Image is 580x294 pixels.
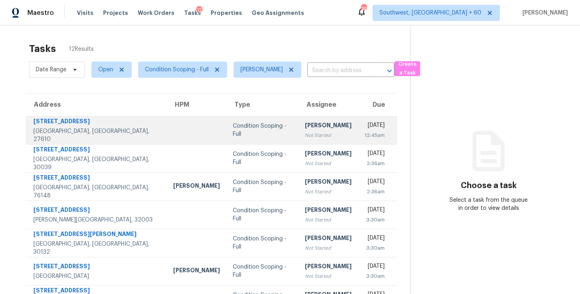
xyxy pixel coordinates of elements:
[173,266,220,276] div: [PERSON_NAME]
[384,65,395,77] button: Open
[184,10,201,16] span: Tasks
[305,178,352,188] div: [PERSON_NAME]
[33,155,160,172] div: [GEOGRAPHIC_DATA], [GEOGRAPHIC_DATA], 30039
[365,272,385,280] div: 3:30am
[307,64,372,77] input: Search by address
[233,150,292,166] div: Condition Scoping - Full
[365,159,385,168] div: 2:36am
[305,262,352,272] div: [PERSON_NAME]
[138,9,174,17] span: Work Orders
[167,93,226,116] th: HPM
[145,66,209,74] span: Condition Scoping - Full
[365,149,385,159] div: [DATE]
[379,9,481,17] span: Southwest, [GEOGRAPHIC_DATA] + 60
[33,240,160,256] div: [GEOGRAPHIC_DATA], [GEOGRAPHIC_DATA], 30132
[77,9,93,17] span: Visits
[449,196,528,212] div: Select a task from the queue in order to view details
[33,145,160,155] div: [STREET_ADDRESS]
[211,9,242,17] span: Properties
[365,262,385,272] div: [DATE]
[33,262,160,272] div: [STREET_ADDRESS]
[305,234,352,244] div: [PERSON_NAME]
[226,93,298,116] th: Type
[33,206,160,216] div: [STREET_ADDRESS]
[33,127,160,143] div: [GEOGRAPHIC_DATA], [GEOGRAPHIC_DATA], 27610
[361,5,367,13] div: 745
[98,66,113,74] span: Open
[29,45,56,53] h2: Tasks
[233,122,292,138] div: Condition Scoping - Full
[305,188,352,196] div: Not Started
[33,216,160,224] div: [PERSON_NAME][GEOGRAPHIC_DATA], 32003
[365,216,385,224] div: 3:30am
[36,66,66,74] span: Date Range
[358,93,397,116] th: Due
[233,263,292,279] div: Condition Scoping - Full
[233,207,292,223] div: Condition Scoping - Full
[33,117,160,127] div: [STREET_ADDRESS]
[365,121,385,131] div: [DATE]
[461,182,517,190] h3: Choose a task
[305,131,352,139] div: Not Started
[33,230,160,240] div: [STREET_ADDRESS][PERSON_NAME]
[305,159,352,168] div: Not Started
[365,244,385,252] div: 3:30am
[398,60,416,78] span: Create a Task
[233,178,292,195] div: Condition Scoping - Full
[103,9,128,17] span: Projects
[69,45,94,53] span: 12 Results
[305,149,352,159] div: [PERSON_NAME]
[365,131,385,139] div: 12:45am
[26,93,167,116] th: Address
[298,93,358,116] th: Assignee
[305,206,352,216] div: [PERSON_NAME]
[233,235,292,251] div: Condition Scoping - Full
[252,9,304,17] span: Geo Assignments
[305,216,352,224] div: Not Started
[365,206,385,216] div: [DATE]
[305,244,352,252] div: Not Started
[365,178,385,188] div: [DATE]
[173,182,220,192] div: [PERSON_NAME]
[365,234,385,244] div: [DATE]
[33,174,160,184] div: [STREET_ADDRESS]
[27,9,54,17] span: Maestro
[305,121,352,131] div: [PERSON_NAME]
[394,61,420,76] button: Create a Task
[240,66,283,74] span: [PERSON_NAME]
[33,184,160,200] div: [GEOGRAPHIC_DATA], [GEOGRAPHIC_DATA], 76148
[305,272,352,280] div: Not Started
[519,9,568,17] span: [PERSON_NAME]
[33,272,160,280] div: [GEOGRAPHIC_DATA]
[365,188,385,196] div: 2:36am
[196,6,203,14] div: 12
